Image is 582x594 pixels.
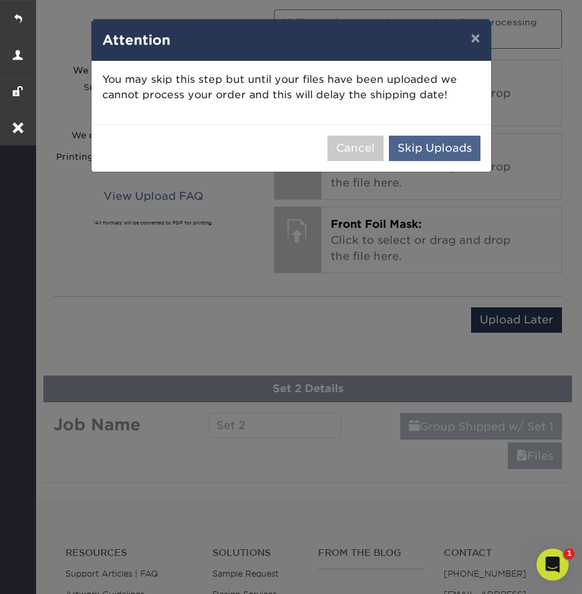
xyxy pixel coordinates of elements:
[102,72,480,103] p: You may skip this step but until your files have been uploaded we cannot process your order and t...
[460,19,490,57] button: ×
[327,136,384,161] button: Cancel
[564,549,575,559] span: 1
[102,30,480,50] h4: Attention
[537,549,569,581] iframe: Intercom live chat
[389,136,480,161] button: Skip Uploads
